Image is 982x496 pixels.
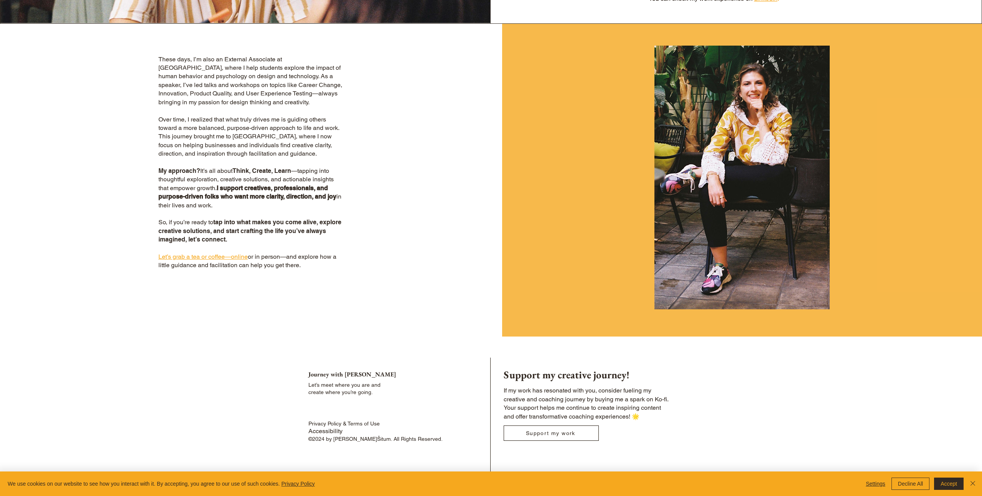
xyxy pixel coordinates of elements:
[654,46,830,309] img: Šitum Gabrijela smiling
[158,115,344,158] p: Over time, I realized that what truly drives me is guiding others toward a more balanced, purpose...
[504,387,668,420] span: If my work has resonated with you, consider fueling my creative and coaching journey by buying me...
[158,253,336,269] span: or in person—and explore how a little guidance and facilitation can help you get there.
[8,480,315,487] span: We use cookies on our website to see how you interact with it. By accepting, you agree to our use...
[391,436,443,442] a: . All Rights Reserved.
[158,167,200,174] span: My approach?
[308,420,380,427] a: Privacy Policy & Terms of Use
[968,478,977,490] button: Close
[308,370,396,378] span: Journey with [PERSON_NAME]
[377,436,391,442] a: Šitum
[934,478,964,490] button: Accept
[891,478,929,490] button: Decline All
[301,398,387,418] iframe: Social Media Icons
[308,428,343,434] a: Accessibility
[526,430,575,436] span: Support my work
[308,382,381,396] a: Let’s meet where you are and create where you’re going.
[866,478,885,489] span: Settings
[158,56,342,106] span: These days, I’m also an External Associate at [GEOGRAPHIC_DATA], where I help students explore th...
[158,253,248,260] a: Let’s grab a tea or coffee—online
[308,436,377,442] a: ©2024 by [PERSON_NAME]
[158,184,336,200] span: I support creatives, professionals, and purpose-driven folks who want more clarity, direction, an...
[504,368,629,381] span: Support my creative journey!
[158,218,344,244] p: So, if you’re ready to
[281,481,315,487] a: Privacy Policy
[968,479,977,488] img: Close
[158,218,341,243] span: tap into what makes you come alive, explore creative solutions, and start crafting the life you’v...
[504,425,599,441] a: Support my work
[158,167,344,210] p: It’s all about —tapping into thoughtful exploration, creative solutions, and actionable insights ...
[232,167,291,174] span: Think, Create, Learn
